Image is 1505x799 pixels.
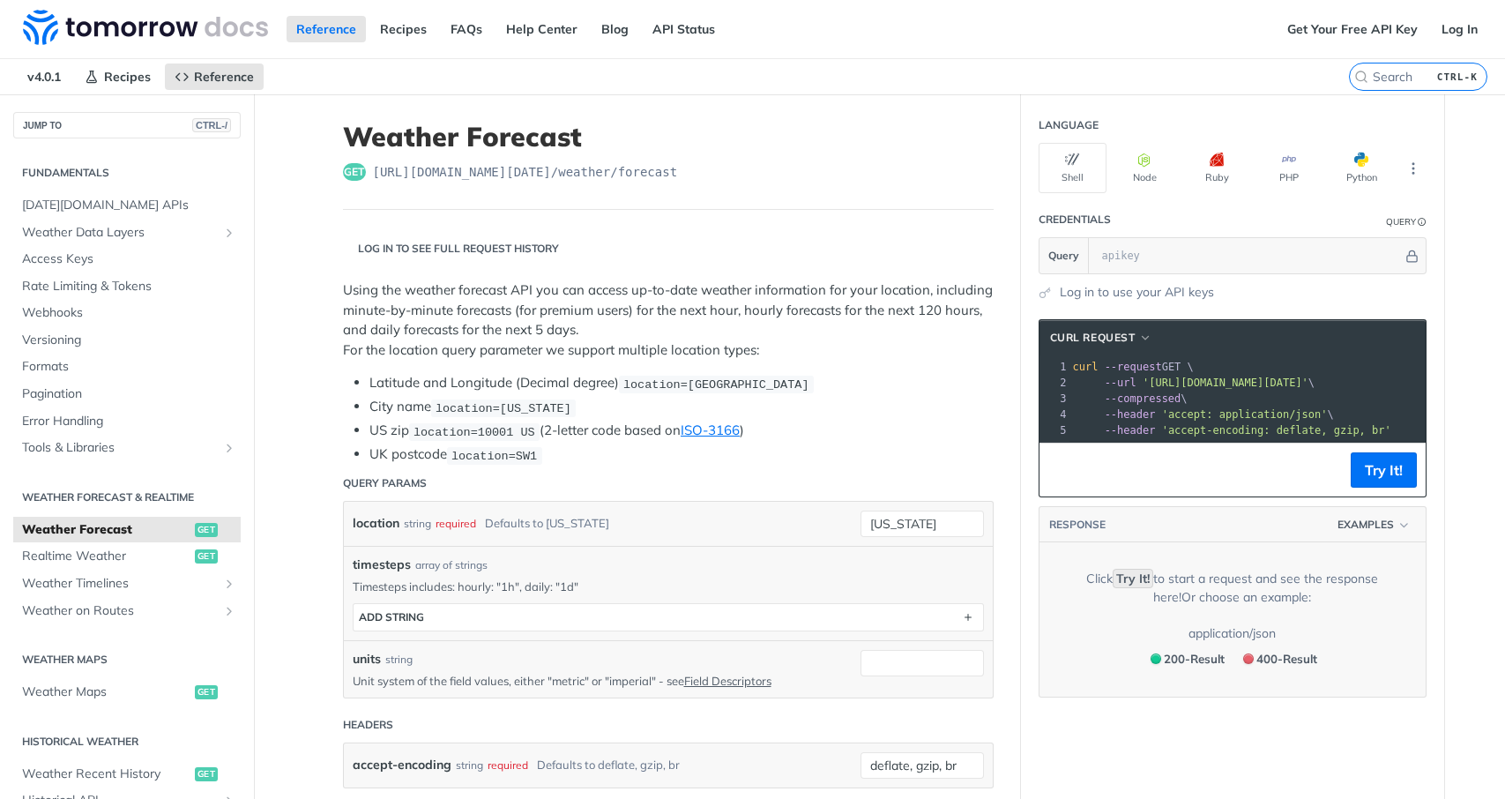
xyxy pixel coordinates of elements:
[195,549,218,564] span: get
[13,679,241,706] a: Weather Mapsget
[343,717,393,733] div: Headers
[1188,624,1276,643] div: application/json
[13,165,241,181] h2: Fundamentals
[1073,361,1099,373] span: curl
[1386,215,1427,228] div: QueryInformation
[1386,215,1416,228] div: Query
[353,650,381,668] label: units
[1354,70,1368,84] svg: Search
[1039,391,1069,407] div: 3
[18,63,71,90] span: v4.0.1
[385,652,413,668] div: string
[496,16,587,42] a: Help Center
[1255,143,1323,193] button: PHP
[13,734,241,750] h2: Historical Weather
[13,408,241,435] a: Error Handling
[195,685,218,699] span: get
[1039,117,1099,133] div: Language
[353,579,984,594] p: Timesteps includes: hourly: "1h", daily: "1d"
[359,610,424,624] div: ADD string
[441,16,492,42] a: FAQs
[1048,248,1079,264] span: Query
[1093,238,1403,273] input: apikey
[222,226,236,240] button: Show subpages for Weather Data Layers
[13,517,241,543] a: Weather Forecastget
[192,118,231,132] span: CTRL-/
[1433,68,1482,86] kbd: CTRL-K
[13,543,241,570] a: Realtime Weatherget
[1105,361,1162,373] span: --request
[22,683,190,701] span: Weather Maps
[1044,329,1159,347] button: cURL Request
[22,521,190,539] span: Weather Forecast
[1039,359,1069,375] div: 1
[1048,516,1106,534] button: RESPONSE
[415,557,488,573] div: array of strings
[1143,377,1308,389] span: '[URL][DOMAIN_NAME][DATE]'
[343,121,994,153] h1: Weather Forecast
[22,765,190,783] span: Weather Recent History
[373,163,678,181] span: https://api.tomorrow.io/v4/weather/forecast
[370,16,436,42] a: Recipes
[343,475,427,491] div: Query Params
[451,449,537,462] span: location=SW1
[1403,247,1421,265] button: Hide
[1164,652,1225,666] span: 200 - Result
[1162,424,1391,437] span: 'accept-encoding: deflate, gzip, br'
[13,273,241,300] a: Rate Limiting & Tokens
[1050,330,1136,346] span: cURL Request
[75,63,160,90] a: Recipes
[684,674,771,688] a: Field Descriptors
[1418,218,1427,227] i: Information
[104,69,151,85] span: Recipes
[22,250,236,268] span: Access Keys
[22,358,236,376] span: Formats
[195,767,218,781] span: get
[623,377,809,391] span: location=[GEOGRAPHIC_DATA]
[1073,361,1194,373] span: GET \
[287,16,366,42] a: Reference
[1066,570,1399,607] div: Click to start a request and see the response here! Or choose an example:
[13,220,241,246] a: Weather Data LayersShow subpages for Weather Data Layers
[1113,569,1153,588] code: Try It!
[22,602,218,620] span: Weather on Routes
[222,441,236,455] button: Show subpages for Tools & Libraries
[1278,16,1427,42] a: Get Your Free API Key
[369,444,994,465] li: UK postcode
[13,761,241,788] a: Weather Recent Historyget
[13,112,241,138] button: JUMP TOCTRL-/
[1073,377,1315,389] span: \
[1073,408,1334,421] span: \
[1151,653,1161,664] span: 200
[13,489,241,505] h2: Weather Forecast & realtime
[369,397,994,417] li: City name
[22,575,218,593] span: Weather Timelines
[1183,143,1251,193] button: Ruby
[1405,161,1421,176] svg: More ellipsis
[1111,143,1179,193] button: Node
[22,224,218,242] span: Weather Data Layers
[13,435,241,461] a: Tools & LibrariesShow subpages for Tools & Libraries
[353,511,399,536] label: location
[22,332,236,349] span: Versioning
[1060,283,1214,302] a: Log in to use your API keys
[1039,375,1069,391] div: 2
[1432,16,1487,42] a: Log In
[681,422,740,438] a: ISO-3166
[13,652,241,668] h2: Weather Maps
[1039,422,1069,438] div: 5
[165,63,264,90] a: Reference
[456,752,483,778] div: string
[436,401,571,414] span: location=[US_STATE]
[1162,408,1328,421] span: 'accept: application/json'
[13,598,241,624] a: Weather on RoutesShow subpages for Weather on Routes
[1105,408,1156,421] span: --header
[13,354,241,380] a: Formats
[22,413,236,430] span: Error Handling
[1039,143,1106,193] button: Shell
[222,577,236,591] button: Show subpages for Weather Timelines
[592,16,638,42] a: Blog
[353,556,411,574] span: timesteps
[22,197,236,214] span: [DATE][DOMAIN_NAME] APIs
[23,10,268,45] img: Tomorrow.io Weather API Docs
